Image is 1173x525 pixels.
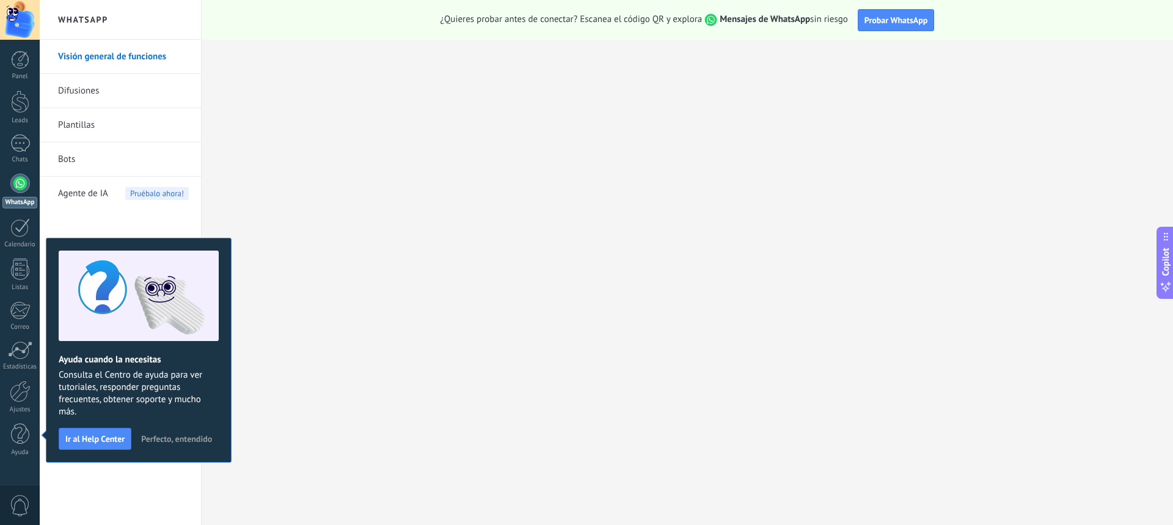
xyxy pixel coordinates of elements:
[65,435,125,443] span: Ir al Help Center
[2,363,38,371] div: Estadísticas
[40,142,201,177] li: Bots
[720,13,810,25] strong: Mensajes de WhatsApp
[2,197,37,208] div: WhatsApp
[40,40,201,74] li: Visión general de funciones
[59,369,219,418] span: Consulta el Centro de ayuda para ver tutoriales, responder preguntas frecuentes, obtener soporte ...
[40,177,201,210] li: Agente de IA
[2,73,38,81] div: Panel
[858,9,935,31] button: Probar WhatsApp
[2,117,38,125] div: Leads
[125,187,189,200] span: Pruébalo ahora!
[40,74,201,108] li: Difusiones
[59,428,131,450] button: Ir al Help Center
[58,177,108,211] span: Agente de IA
[59,354,219,365] h2: Ayuda cuando la necesitas
[40,108,201,142] li: Plantillas
[58,142,189,177] a: Bots
[136,430,217,448] button: Perfecto, entendido
[2,449,38,457] div: Ayuda
[58,108,189,142] a: Plantillas
[141,435,212,443] span: Perfecto, entendido
[58,177,189,211] a: Agente de IAPruébalo ahora!
[864,15,928,26] span: Probar WhatsApp
[1160,248,1172,276] span: Copilot
[58,74,189,108] a: Difusiones
[2,406,38,414] div: Ajustes
[440,13,848,26] span: ¿Quieres probar antes de conectar? Escanea el código QR y explora sin riesgo
[2,323,38,331] div: Correo
[2,241,38,249] div: Calendario
[2,284,38,292] div: Listas
[2,156,38,164] div: Chats
[58,40,189,74] a: Visión general de funciones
